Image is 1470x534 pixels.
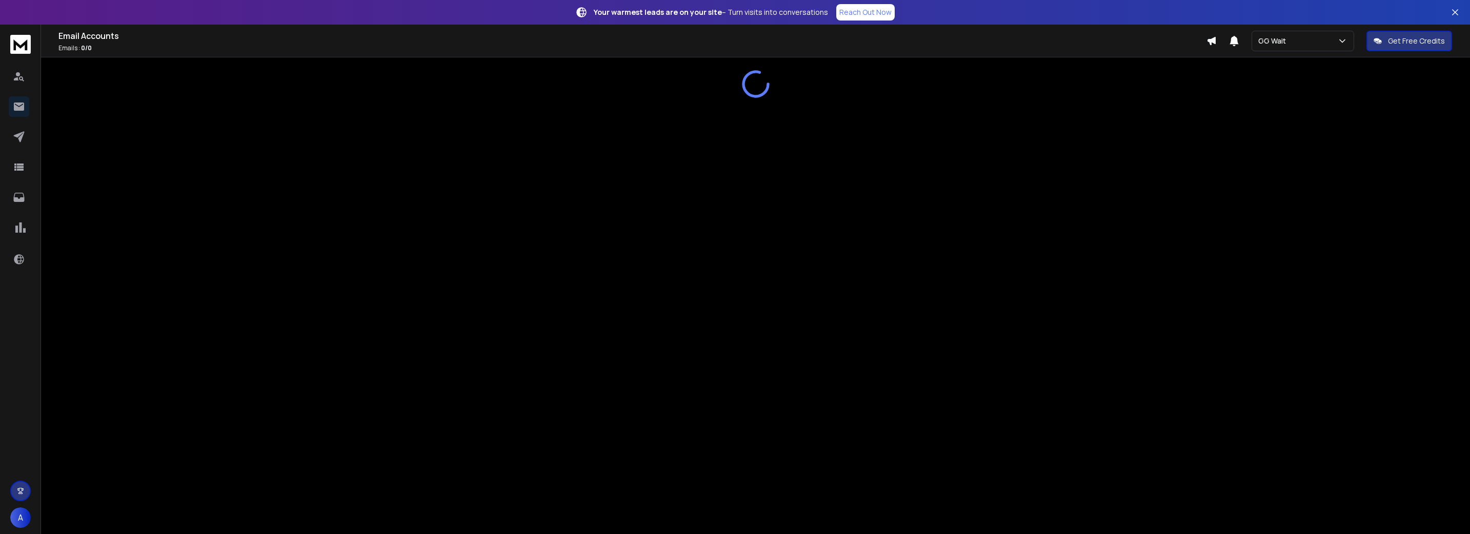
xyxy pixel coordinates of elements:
h1: Email Accounts [58,30,1206,42]
strong: Your warmest leads are on your site [594,7,722,17]
button: A [10,507,31,528]
a: Reach Out Now [836,4,895,20]
p: – Turn visits into conversations [594,7,828,17]
button: Get Free Credits [1366,31,1452,51]
p: Emails : [58,44,1206,52]
p: GG Wait [1258,36,1290,46]
p: Get Free Credits [1388,36,1445,46]
img: logo [10,35,31,54]
span: 0 / 0 [81,44,92,52]
p: Reach Out Now [839,7,892,17]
